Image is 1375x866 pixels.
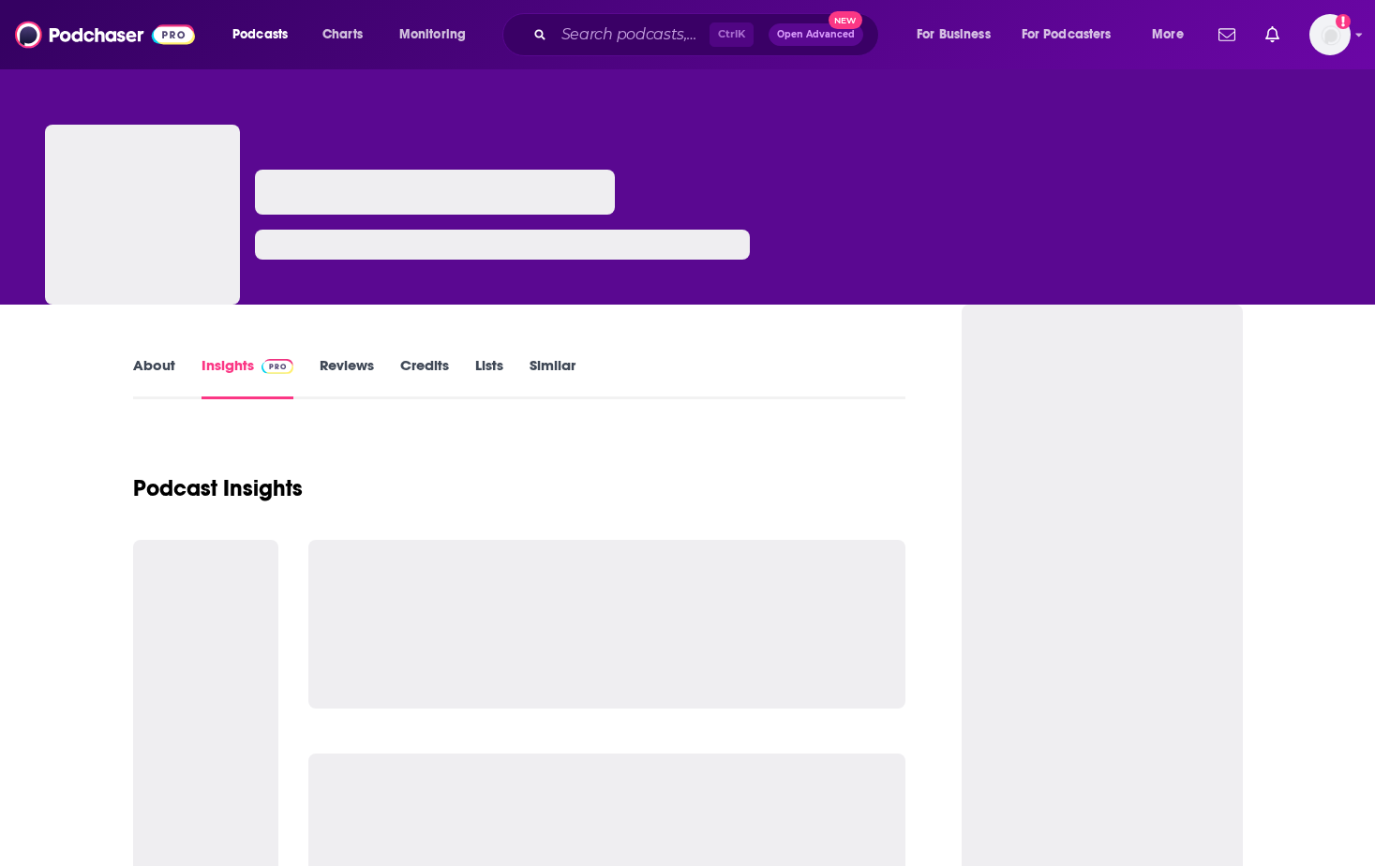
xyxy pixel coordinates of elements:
img: Podchaser Pro [262,359,294,374]
a: Show notifications dropdown [1258,19,1287,51]
span: Charts [322,22,363,48]
span: Podcasts [232,22,288,48]
span: New [829,11,862,29]
button: open menu [386,20,490,50]
img: User Profile [1309,14,1351,55]
a: Reviews [320,356,374,399]
div: Search podcasts, credits, & more... [520,13,897,56]
span: For Podcasters [1022,22,1112,48]
a: Lists [475,356,503,399]
span: More [1152,22,1184,48]
a: InsightsPodchaser Pro [202,356,294,399]
span: Ctrl K [710,22,754,47]
svg: Add a profile image [1336,14,1351,29]
a: About [133,356,175,399]
button: open menu [904,20,1014,50]
a: Charts [310,20,374,50]
h1: Podcast Insights [133,474,303,502]
button: Open AdvancedNew [769,23,863,46]
a: Show notifications dropdown [1211,19,1243,51]
img: Podchaser - Follow, Share and Rate Podcasts [15,17,195,52]
a: Similar [530,356,575,399]
button: Show profile menu [1309,14,1351,55]
input: Search podcasts, credits, & more... [554,20,710,50]
span: Logged in as WE_Broadcast [1309,14,1351,55]
span: For Business [917,22,991,48]
span: Open Advanced [777,30,855,39]
span: Monitoring [399,22,466,48]
button: open menu [219,20,312,50]
a: Credits [400,356,449,399]
button: open menu [1139,20,1207,50]
button: open menu [1009,20,1139,50]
